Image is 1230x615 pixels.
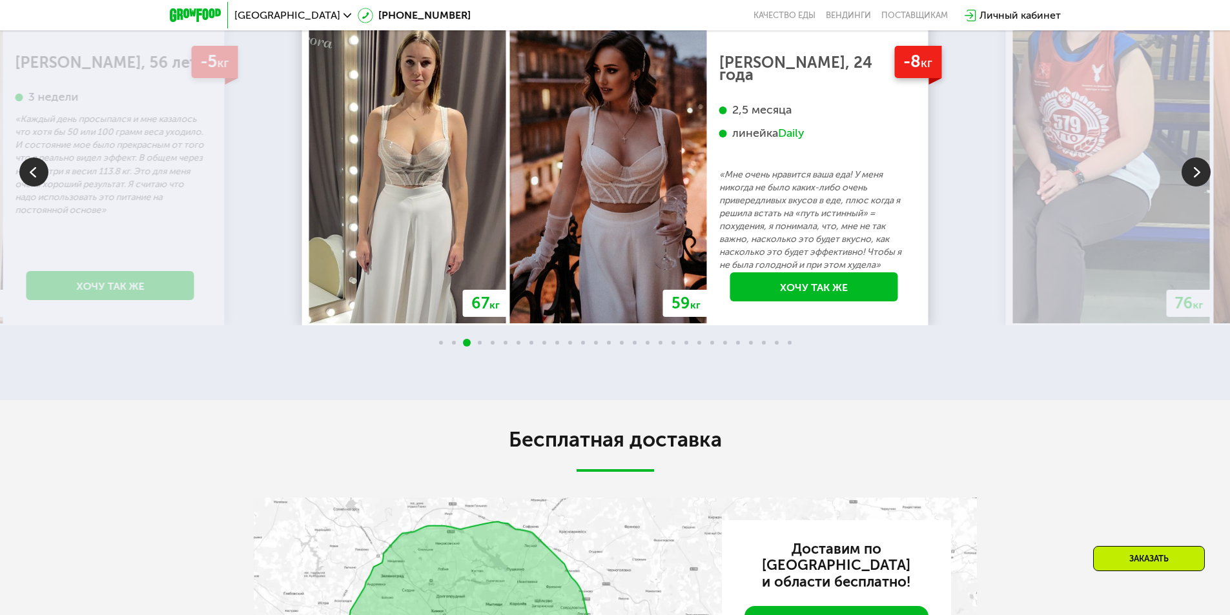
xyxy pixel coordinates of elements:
div: [PERSON_NAME], 56 лет [15,56,205,69]
div: 67 [463,290,508,317]
div: 3 недели [15,90,205,105]
span: кг [217,55,229,70]
div: [PERSON_NAME], 24 года [719,56,909,82]
span: кг [1193,299,1204,311]
span: кг [489,299,500,311]
span: кг [690,299,701,311]
a: Вендинги [826,10,871,21]
div: линейка [719,126,909,141]
div: Заказать [1093,546,1205,571]
span: кг [921,55,932,70]
p: «Мне очень нравится ваша еда! У меня никогда не было каких-либо очень привередливых вкусов в еде,... [719,168,909,272]
a: Хочу так же [730,272,898,301]
img: Slide left [19,157,48,187]
div: Daily [778,126,805,141]
div: 2,5 месяца [719,103,909,117]
div: поставщикам [881,10,948,21]
h2: Бесплатная доставка [254,427,977,452]
a: [PHONE_NUMBER] [358,8,471,23]
div: 76 [1167,290,1212,317]
div: -8 [894,46,941,79]
a: Качество еды [753,10,815,21]
h3: Доставим по [GEOGRAPHIC_DATA] и области бесплатно! [744,541,928,591]
img: Slide right [1182,157,1211,187]
div: Личный кабинет [979,8,1061,23]
div: 59 [663,290,709,317]
span: [GEOGRAPHIC_DATA] [234,10,340,21]
div: -5 [191,46,238,79]
a: Хочу так же [26,271,194,300]
p: «Каждый день просыпался и мне казалось что хотя бы 50 или 100 грамм веса уходило. И состояние мое... [15,113,205,216]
